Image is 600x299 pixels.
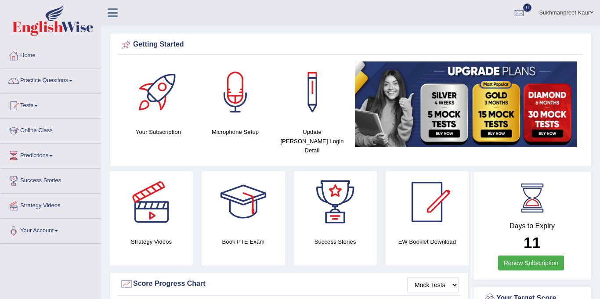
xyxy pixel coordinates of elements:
a: Predictions [0,144,101,166]
h4: Success Stories [294,237,377,246]
img: small5.jpg [355,61,577,147]
b: 11 [524,234,541,251]
a: Home [0,43,101,65]
h4: EW Booklet Download [386,237,469,246]
h4: Update [PERSON_NAME] Login Detail [278,127,346,155]
h4: Days to Expiry [483,222,581,230]
h4: Strategy Videos [110,237,193,246]
div: Score Progress Chart [120,277,459,291]
a: Practice Questions [0,68,101,90]
h4: Your Subscription [124,127,192,137]
a: Tests [0,94,101,115]
div: Getting Started [120,38,581,51]
a: Success Stories [0,169,101,191]
h4: Book PTE Exam [202,237,285,246]
span: 0 [523,4,532,12]
a: Your Account [0,219,101,241]
h4: Microphone Setup [201,127,269,137]
a: Online Class [0,119,101,140]
a: Renew Subscription [498,256,564,270]
a: Strategy Videos [0,194,101,216]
